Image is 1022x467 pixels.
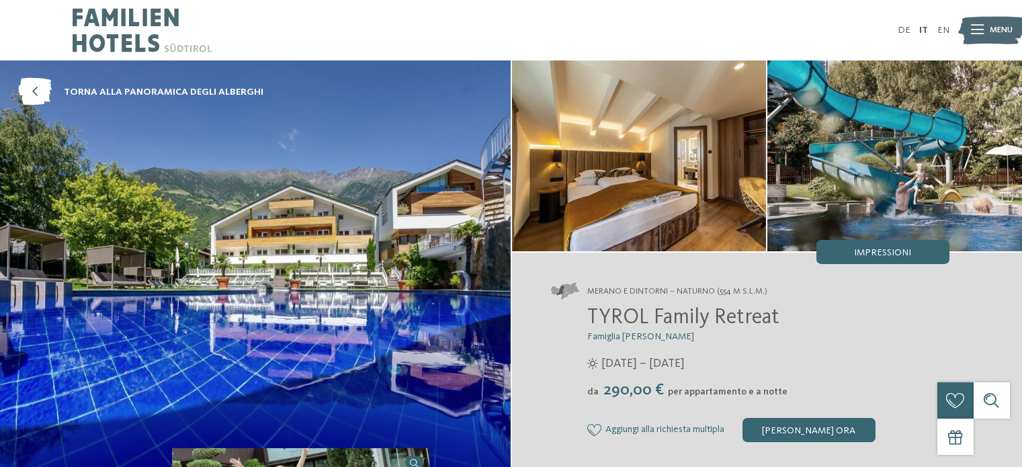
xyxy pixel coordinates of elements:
[587,286,767,298] span: Merano e dintorni – Naturno (554 m s.l.m.)
[587,332,694,341] span: Famiglia [PERSON_NAME]
[601,355,685,372] span: [DATE] – [DATE]
[512,60,767,251] img: Un family hotel a Naturno di gran classe
[767,60,1022,251] img: Un family hotel a Naturno di gran classe
[854,248,911,257] span: Impressioni
[587,307,779,329] span: TYROL Family Retreat
[64,85,263,99] span: torna alla panoramica degli alberghi
[587,387,599,396] span: da
[600,382,667,398] span: 290,00 €
[937,26,949,35] a: EN
[990,24,1013,36] span: Menu
[587,358,598,369] i: Orari d'apertura estate
[898,26,910,35] a: DE
[668,387,787,396] span: per appartamento e a notte
[18,79,263,106] a: torna alla panoramica degli alberghi
[742,418,876,442] div: [PERSON_NAME] ora
[605,425,724,435] span: Aggiungi alla richiesta multipla
[919,26,928,35] a: IT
